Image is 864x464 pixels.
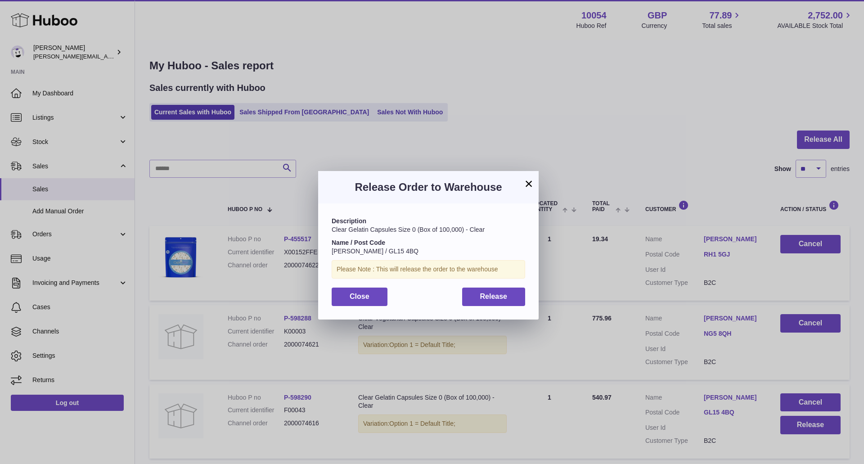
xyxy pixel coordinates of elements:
[462,288,526,306] button: Release
[523,178,534,189] button: ×
[332,217,366,225] strong: Description
[332,248,418,255] span: [PERSON_NAME] / GL15 4BQ
[332,239,385,246] strong: Name / Post Code
[332,260,525,279] div: Please Note : This will release the order to the warehouse
[480,293,508,300] span: Release
[332,288,387,306] button: Close
[332,180,525,194] h3: Release Order to Warehouse
[332,226,485,233] span: Clear Gelatin Capsules Size 0 (Box of 100,000) - Clear
[350,293,369,300] span: Close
